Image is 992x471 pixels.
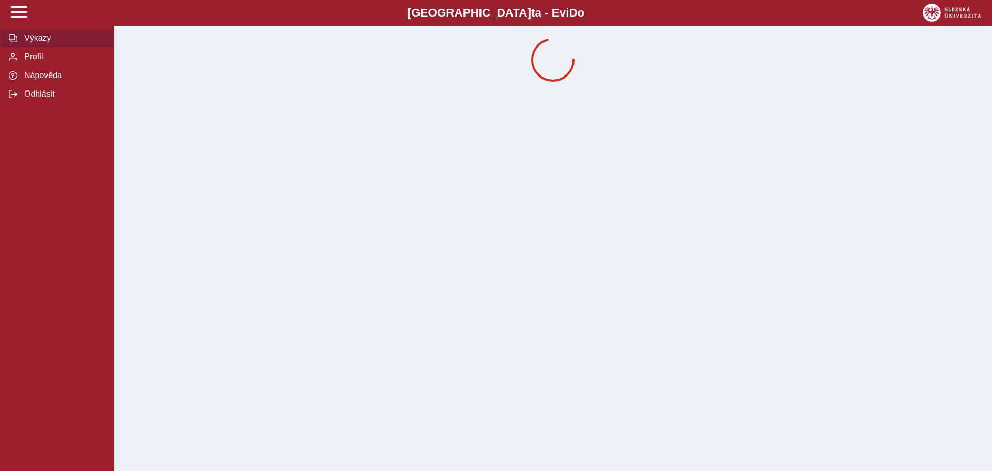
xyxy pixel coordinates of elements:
span: Nápověda [21,71,105,80]
span: Výkazy [21,34,105,43]
span: Odhlásit [21,89,105,99]
span: D [569,6,577,19]
span: Profil [21,52,105,62]
span: t [531,6,535,19]
span: o [578,6,585,19]
img: logo_web_su.png [923,4,981,22]
b: [GEOGRAPHIC_DATA] a - Evi [31,6,961,20]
